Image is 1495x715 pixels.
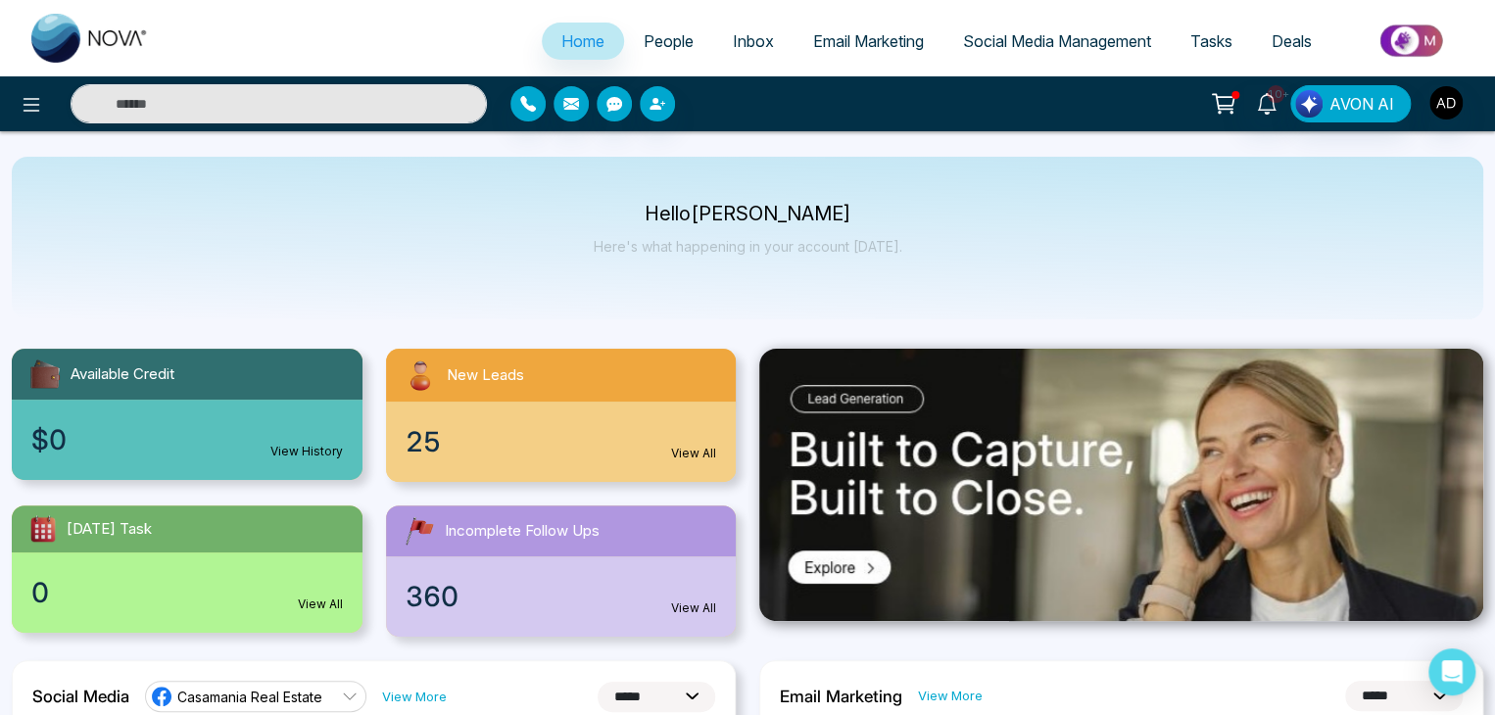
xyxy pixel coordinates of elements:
[31,419,67,460] span: $0
[644,31,694,51] span: People
[31,14,149,63] img: Nova CRM Logo
[27,513,59,545] img: todayTask.svg
[542,23,624,60] a: Home
[1295,90,1323,118] img: Lead Flow
[1290,85,1411,122] button: AVON AI
[406,421,441,462] span: 25
[918,687,983,705] a: View More
[1341,19,1483,63] img: Market-place.gif
[794,23,943,60] a: Email Marketing
[402,513,437,548] img: followUps.svg
[382,688,447,706] a: View More
[445,520,600,543] span: Incomplete Follow Ups
[402,357,439,394] img: newLeads.svg
[1243,85,1290,119] a: 10+
[624,23,713,60] a: People
[671,599,716,617] a: View All
[1329,92,1394,116] span: AVON AI
[1267,85,1284,103] span: 10+
[177,688,322,706] span: Casamania Real Estate
[813,31,924,51] span: Email Marketing
[270,443,343,460] a: View History
[1171,23,1252,60] a: Tasks
[1190,31,1232,51] span: Tasks
[943,23,1171,60] a: Social Media Management
[374,349,748,482] a: New Leads25View All
[780,687,902,706] h2: Email Marketing
[963,31,1151,51] span: Social Media Management
[733,31,774,51] span: Inbox
[594,206,902,222] p: Hello [PERSON_NAME]
[713,23,794,60] a: Inbox
[67,518,152,541] span: [DATE] Task
[298,596,343,613] a: View All
[32,687,129,706] h2: Social Media
[71,363,174,386] span: Available Credit
[759,349,1483,621] img: .
[406,576,458,617] span: 360
[31,572,49,613] span: 0
[447,364,524,387] span: New Leads
[374,505,748,637] a: Incomplete Follow Ups360View All
[561,31,604,51] span: Home
[1428,648,1475,695] div: Open Intercom Messenger
[671,445,716,462] a: View All
[1272,31,1312,51] span: Deals
[27,357,63,392] img: availableCredit.svg
[594,238,902,255] p: Here's what happening in your account [DATE].
[1429,86,1463,119] img: User Avatar
[1252,23,1331,60] a: Deals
